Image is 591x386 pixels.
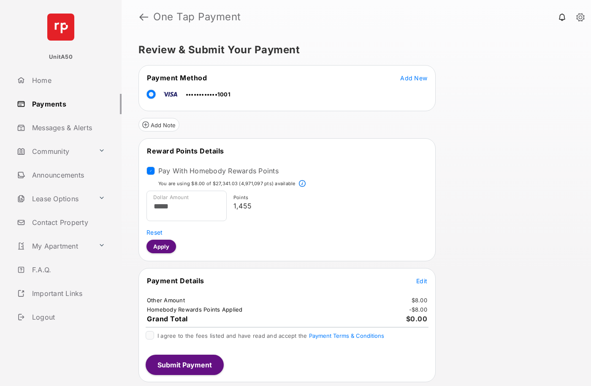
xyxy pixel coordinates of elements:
a: Logout [14,307,122,327]
p: UnitA50 [49,53,73,61]
button: Submit Payment [146,355,224,375]
a: Messages & Alerts [14,118,122,138]
td: Other Amount [146,296,185,304]
a: F.A.Q. [14,260,122,280]
p: You are using $8.00 of $27,341.03 (4,971,097 pts) available [158,180,295,187]
a: Contact Property [14,212,122,233]
span: Payment Details [147,276,204,285]
td: - $8.00 [409,306,428,313]
a: Payments [14,94,122,114]
button: Add Note [138,118,179,131]
button: Edit [416,276,427,285]
td: Homebody Rewards Points Applied [146,306,243,313]
span: Reward Points Details [147,147,224,155]
button: I agree to the fees listed and have read and accept the [309,332,384,339]
a: Home [14,70,122,90]
span: Reset [146,229,163,236]
span: Payment Method [147,74,207,82]
button: Reset [146,228,163,236]
span: ••••••••••••1001 [186,91,230,98]
span: I agree to the fees listed and have read and accept the [157,332,384,339]
img: svg+xml;base64,PHN2ZyB4bWxucz0iaHR0cDovL3d3dy53My5vcmcvMjAwMC9zdmciIHdpZHRoPSI2NCIgaGVpZ2h0PSI2NC... [47,14,74,41]
a: Announcements [14,165,122,185]
button: Apply [146,240,176,253]
strong: One Tap Payment [153,12,241,22]
a: Lease Options [14,189,95,209]
span: $0.00 [406,315,428,323]
a: Community [14,141,95,162]
label: Pay With Homebody Rewards Points [158,167,279,175]
h5: Review & Submit Your Payment [138,45,567,55]
button: Add New [400,74,427,82]
p: 1,455 [233,201,424,211]
span: Grand Total [147,315,188,323]
td: $8.00 [411,296,428,304]
a: Important Links [14,283,108,304]
a: My Apartment [14,236,95,256]
span: Edit [416,277,427,285]
p: Points [233,194,424,201]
